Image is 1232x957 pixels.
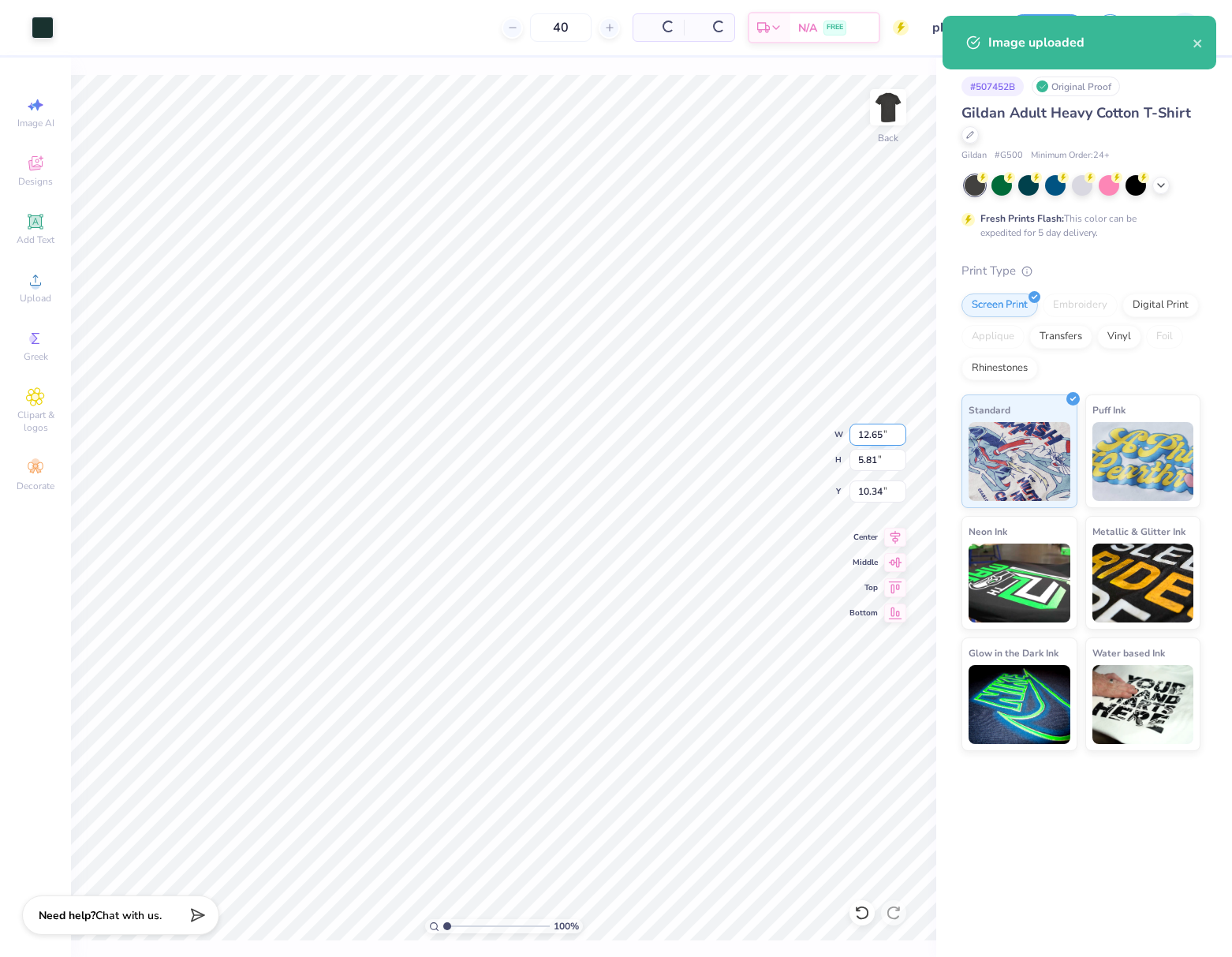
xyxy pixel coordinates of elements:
div: Image uploaded [988,33,1193,52]
span: Water based Ink [1092,645,1165,661]
button: close [1193,33,1204,52]
img: Glow in the Dark Ink [969,665,1070,744]
span: Glow in the Dark Ink [969,645,1058,661]
div: Print Type [961,262,1200,280]
div: Transfers [1029,325,1092,349]
strong: Fresh Prints Flash: [980,212,1064,225]
img: Water based Ink [1092,665,1194,744]
span: Neon Ink [969,523,1007,540]
span: Upload [20,292,51,305]
span: Gildan [961,149,987,163]
span: # G500 [995,149,1023,163]
span: Greek [24,350,48,363]
div: Vinyl [1097,325,1141,349]
div: # 507452B [961,77,1024,96]
span: Gildan Adult Heavy Cotton T-Shirt [961,103,1191,122]
div: Back [878,131,898,145]
input: Untitled Design [920,12,998,43]
div: Rhinestones [961,357,1038,380]
div: Screen Print [961,293,1038,317]
strong: Need help? [39,908,95,923]
img: Neon Ink [969,544,1070,622]
span: Puff Ink [1092,402,1126,418]
span: FREE [827,22,843,33]
span: Add Text [17,234,54,246]
span: Decorate [17,480,54,492]
div: Digital Print [1122,293,1199,317]
span: N/A [798,20,817,36]
div: Original Proof [1032,77,1120,96]
input: – – [530,13,592,42]
span: Chat with us. [95,908,162,923]
img: Standard [969,422,1070,501]
span: Metallic & Glitter Ink [1092,523,1185,540]
img: Back [872,92,904,123]
span: Top [849,582,878,593]
div: Foil [1146,325,1183,349]
div: Applique [961,325,1025,349]
span: Minimum Order: 24 + [1031,149,1110,163]
span: 100 % [554,919,579,933]
span: Bottom [849,607,878,619]
span: Middle [849,557,878,568]
span: Standard [969,402,1010,418]
img: Metallic & Glitter Ink [1092,544,1194,622]
div: This color can be expedited for 5 day delivery. [980,211,1174,240]
span: Image AI [17,117,54,129]
div: Embroidery [1043,293,1118,317]
span: Clipart & logos [8,409,63,434]
span: Designs [18,175,53,188]
img: Puff Ink [1092,422,1194,501]
span: Center [849,532,878,543]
